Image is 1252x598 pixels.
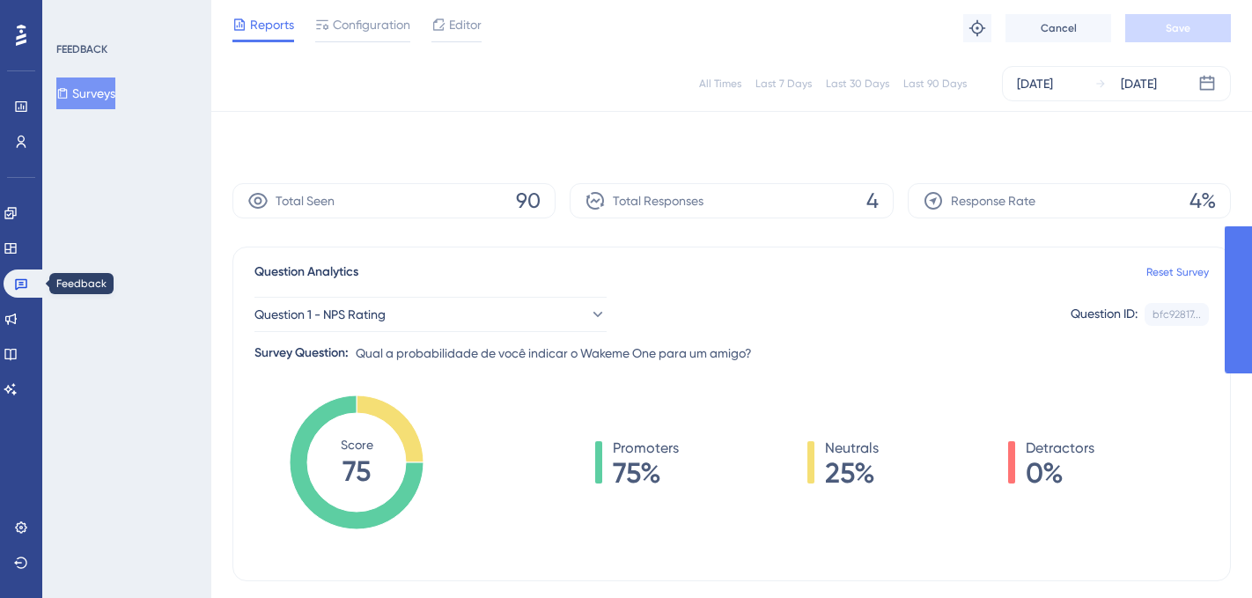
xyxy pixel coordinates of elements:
span: 90 [516,187,541,215]
span: Detractors [1026,438,1094,459]
span: 0% [1026,459,1094,487]
div: [DATE] [1121,73,1157,94]
span: Total Seen [276,190,335,211]
span: Response Rate [951,190,1035,211]
a: Reset Survey [1146,265,1209,279]
button: Surveys [56,78,115,109]
div: Last 7 Days [755,77,812,91]
span: Neutrals [825,438,879,459]
span: 4% [1189,187,1216,215]
div: [DATE] [1017,73,1053,94]
button: Question 1 - NPS Rating [254,297,607,332]
span: Qual a probabilidade de você indicar o Wakeme One para um amigo? [356,343,752,364]
div: All Times [699,77,741,91]
div: bfc92817... [1153,307,1201,321]
span: 4 [866,187,879,215]
button: Cancel [1005,14,1111,42]
span: Reports [250,14,294,35]
span: 75% [613,459,679,487]
div: Last 30 Days [826,77,889,91]
span: Promoters [613,438,679,459]
button: Save [1125,14,1231,42]
span: Question 1 - NPS Rating [254,304,386,325]
span: 25% [825,459,879,487]
span: Save [1166,21,1190,35]
span: Configuration [333,14,410,35]
div: Survey Question: [254,343,349,364]
span: Editor [449,14,482,35]
iframe: UserGuiding AI Assistant Launcher [1178,528,1231,581]
div: Last 90 Days [903,77,967,91]
span: Question Analytics [254,262,358,283]
div: Question ID: [1071,303,1138,326]
span: Total Responses [613,190,703,211]
tspan: Score [341,438,373,452]
span: Cancel [1041,21,1077,35]
tspan: 75 [342,454,371,488]
div: FEEDBACK [56,42,107,56]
